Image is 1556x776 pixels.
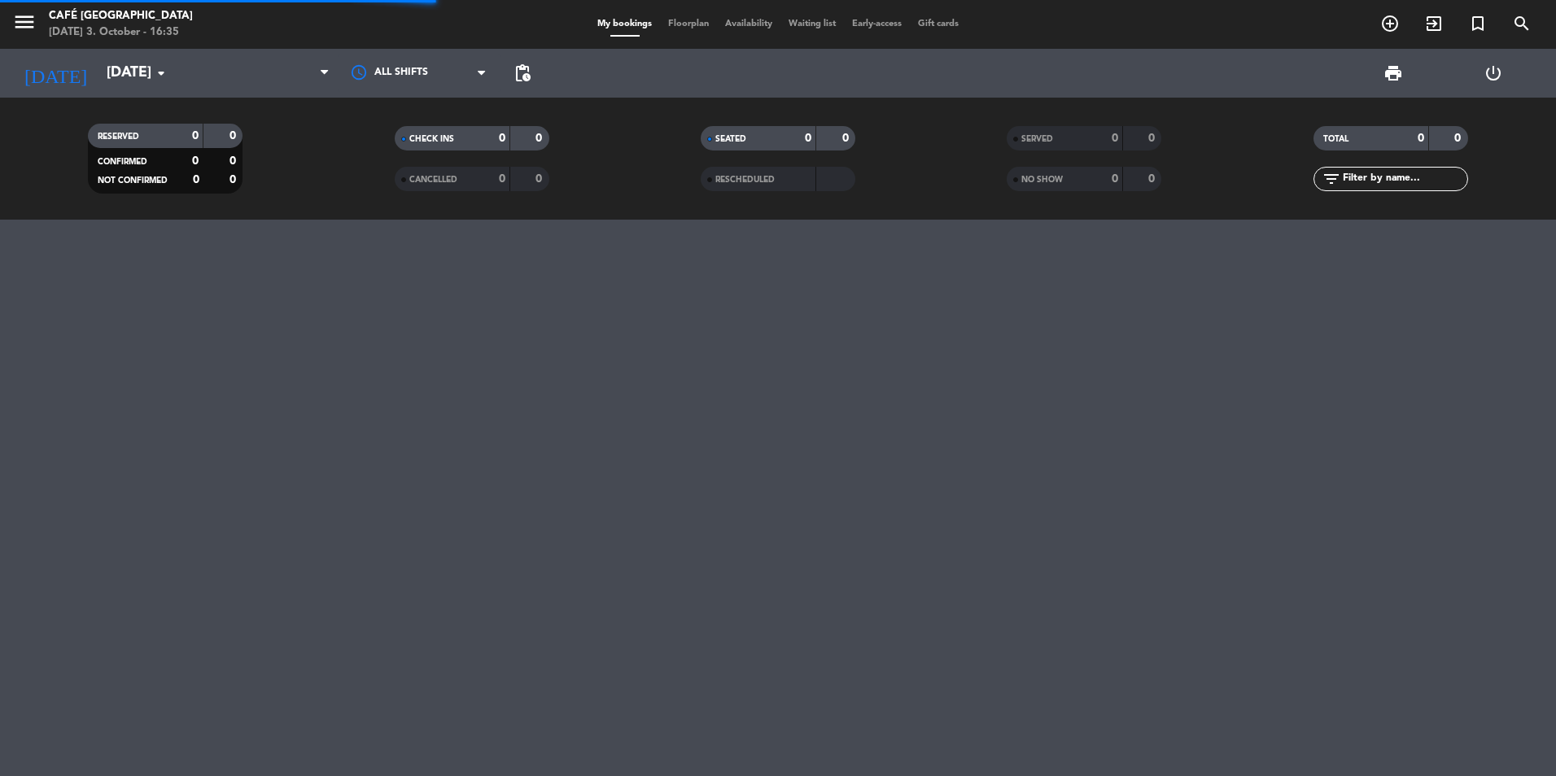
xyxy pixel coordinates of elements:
span: CONFIRMED [98,158,147,166]
button: menu [12,10,37,40]
strong: 0 [499,173,505,185]
span: Availability [717,20,780,28]
strong: 0 [193,174,199,185]
span: My bookings [589,20,660,28]
strong: 0 [229,174,239,185]
span: Early-access [844,20,910,28]
span: CANCELLED [409,176,457,184]
span: RESCHEDULED [715,176,775,184]
div: [DATE] 3. October - 16:35 [49,24,193,41]
strong: 0 [842,133,852,144]
span: Waiting list [780,20,844,28]
span: NO SHOW [1021,176,1063,184]
span: Gift cards [910,20,967,28]
i: add_circle_outline [1380,14,1400,33]
strong: 0 [1148,133,1158,144]
strong: 0 [535,133,545,144]
strong: 0 [499,133,505,144]
span: TOTAL [1323,135,1348,143]
i: turned_in_not [1468,14,1488,33]
strong: 0 [192,130,199,142]
span: CHECK INS [409,135,454,143]
strong: 0 [1112,133,1118,144]
i: search [1512,14,1532,33]
i: exit_to_app [1424,14,1444,33]
span: pending_actions [513,63,532,83]
span: SEATED [715,135,746,143]
strong: 0 [1112,173,1118,185]
strong: 0 [1418,133,1424,144]
div: Café [GEOGRAPHIC_DATA] [49,8,193,24]
strong: 0 [805,133,811,144]
i: filter_list [1322,169,1341,189]
i: [DATE] [12,55,98,91]
span: NOT CONFIRMED [98,177,168,185]
i: menu [12,10,37,34]
i: arrow_drop_down [151,63,171,83]
span: SERVED [1021,135,1053,143]
div: LOG OUT [1444,49,1545,98]
span: RESERVED [98,133,139,141]
i: power_settings_new [1484,63,1503,83]
strong: 0 [229,155,239,167]
strong: 0 [1454,133,1464,144]
span: print [1383,63,1403,83]
strong: 0 [192,155,199,167]
input: Filter by name... [1341,170,1467,188]
strong: 0 [1148,173,1158,185]
span: Floorplan [660,20,717,28]
strong: 0 [229,130,239,142]
strong: 0 [535,173,545,185]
